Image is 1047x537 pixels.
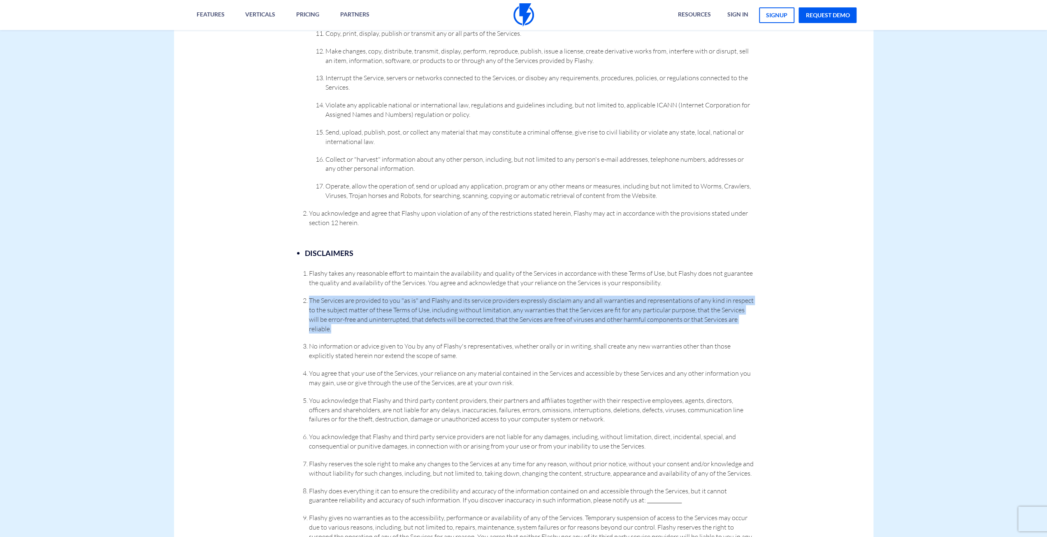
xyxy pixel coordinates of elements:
[325,155,744,172] span: Collect or "harvest" information about any other person, including, but not limited to any person...
[325,128,744,145] span: Send, upload, publish, post, or collect any material that may constitute a criminal offense, give...
[325,100,750,118] span: Violate any applicable national or international law, regulations and guidelines including, but n...
[309,459,754,477] span: Flashy reserves the sole right to make any changes to the Services at any time for any reason, wi...
[309,342,731,359] span: No information or advice given to You by any of Flashy's representatives, whether orally or in wr...
[325,29,521,37] span: Copy, print, display, publish or transmit any or all parts of the Services.
[309,209,748,226] span: You acknowledge and agree that Flashy upon violation of any of the restrictions stated herein, Fl...
[309,296,754,332] span: The Services are provided to you "as is" and Flashy and its service providers expressly disclaim ...
[325,46,749,64] span: Make changes, copy, distribute, transmit, display, perform, reproduce, publish, issue a license, ...
[325,73,748,91] span: Interrupt the Service, servers or networks connected to the Services, or disobey any requirements...
[309,432,736,450] span: You acknowledge that Flashy and third party service providers are not liable for any damages, inc...
[309,486,727,504] span: Flashy does everything it can to ensure the credibility and accuracy of the information contained...
[309,396,743,423] span: You acknowledge that Flashy and third party content providers, their partners and affiliates toge...
[759,7,794,23] a: signup
[309,269,753,286] span: Flashy takes any reasonable effort to maintain the availability and quality of the Services in ac...
[305,248,353,257] strong: DISCLAIMERS
[325,181,751,199] span: Operate, allow the operation of, send or upload any application, program or any other means or me...
[309,369,751,386] span: You agree that your use of the Services, your reliance on any material contained in the Services ...
[799,7,857,23] a: request demo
